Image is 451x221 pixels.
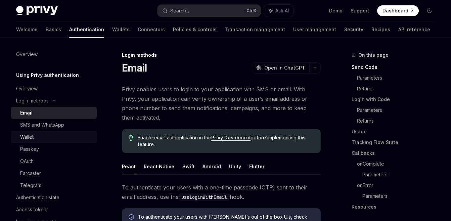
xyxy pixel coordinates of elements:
[351,7,369,14] a: Support
[424,5,435,16] button: Toggle dark mode
[293,21,336,38] a: User management
[46,21,61,38] a: Basics
[138,21,165,38] a: Connectors
[357,116,440,126] a: Returns
[182,159,194,174] button: Swift
[129,214,135,221] svg: Info
[20,145,39,153] div: Passkey
[11,119,97,131] a: SMS and WhatsApp
[20,109,33,117] div: Email
[362,169,440,180] a: Parameters
[352,126,440,137] a: Usage
[352,137,440,148] a: Tracking Flow State
[382,7,408,14] span: Dashboard
[246,8,257,13] span: Ctrl K
[11,107,97,119] a: Email
[329,7,343,14] a: Demo
[16,206,49,214] div: Access tokens
[352,62,440,73] a: Send Code
[357,159,440,169] a: onComplete
[11,83,97,95] a: Overview
[264,64,305,71] span: Open in ChatGPT
[202,159,221,174] button: Android
[122,52,321,58] div: Login methods
[211,135,251,141] a: Privy Dashboard
[16,6,58,15] img: dark logo
[352,148,440,159] a: Callbacks
[144,159,174,174] button: React Native
[138,134,314,148] span: Enable email authentication in the before implementing this feature.
[358,51,389,59] span: On this page
[122,85,321,122] span: Privy enables users to login to your application with SMS or email. With Privy, your application ...
[11,179,97,191] a: Telegram
[229,159,241,174] button: Unity
[11,167,97,179] a: Farcaster
[11,155,97,167] a: OAuth
[264,5,294,17] button: Ask AI
[11,48,97,60] a: Overview
[16,50,38,58] div: Overview
[344,21,363,38] a: Security
[69,21,104,38] a: Authentication
[20,157,34,165] div: OAuth
[362,191,440,202] a: Parameters
[157,5,261,17] button: Search...CtrlK
[225,21,285,38] a: Transaction management
[398,21,430,38] a: API reference
[249,159,265,174] button: Flutter
[122,62,147,74] h1: Email
[11,131,97,143] a: Wallet
[357,105,440,116] a: Parameters
[16,21,38,38] a: Welcome
[173,21,217,38] a: Policies & controls
[357,83,440,94] a: Returns
[11,191,97,204] a: Authentication state
[170,7,189,15] div: Search...
[122,183,321,202] span: To authenticate your users with a one-time passcode (OTP) sent to their email address, use the hook.
[16,193,59,202] div: Authentication state
[352,202,440,212] a: Resources
[122,159,136,174] button: React
[20,133,34,141] div: Wallet
[352,94,440,105] a: Login with Code
[357,180,440,191] a: onError
[371,21,390,38] a: Recipes
[16,97,49,105] div: Login methods
[377,5,419,16] a: Dashboard
[11,204,97,216] a: Access tokens
[20,181,41,189] div: Telegram
[16,71,79,79] h5: Using Privy authentication
[11,143,97,155] a: Passkey
[357,73,440,83] a: Parameters
[179,193,230,201] code: useLoginWithEmail
[112,21,130,38] a: Wallets
[16,85,38,93] div: Overview
[129,135,133,141] svg: Tip
[20,169,41,177] div: Farcaster
[252,62,309,74] button: Open in ChatGPT
[275,7,289,14] span: Ask AI
[20,121,64,129] div: SMS and WhatsApp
